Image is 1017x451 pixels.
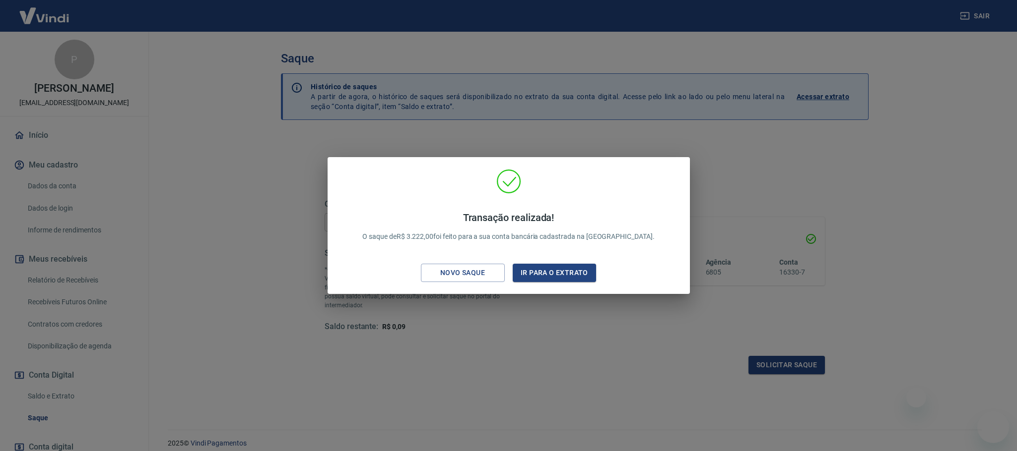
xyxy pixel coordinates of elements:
[906,388,926,407] iframe: Fechar mensagem
[513,264,597,282] button: Ir para o extrato
[421,264,505,282] button: Novo saque
[362,212,655,242] p: O saque de R$ 3.222,00 foi feito para a sua conta bancária cadastrada na [GEOGRAPHIC_DATA].
[362,212,655,224] h4: Transação realizada!
[977,411,1009,443] iframe: Botão para abrir a janela de mensagens
[428,267,497,279] div: Novo saque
